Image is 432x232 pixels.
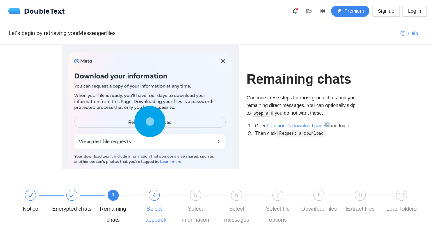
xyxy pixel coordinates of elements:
[11,190,52,214] div: Notice
[303,6,314,17] button: folder-open
[346,203,375,214] div: Extract files
[111,192,114,198] span: 3
[69,192,75,198] span: check
[331,6,369,17] button: thunderboltPremium
[277,130,325,137] code: Request a download
[318,192,321,198] span: 8
[402,6,427,17] button: Log in
[381,190,421,214] div: 10Load folders
[176,190,217,225] div: 5Select information
[267,123,330,128] a: Facebook's download page↗
[23,203,38,214] div: Notice
[252,110,270,117] code: Step 9
[290,8,300,14] span: bell
[9,29,395,38] div: Let's begin by retrieving your Messenger files
[400,31,405,36] span: question-circle
[395,28,423,39] button: question-circleHelp
[254,122,371,129] li: Open and log in.
[386,203,417,214] div: Load folders
[337,9,342,14] span: thunderbolt
[290,6,301,17] button: bell
[8,8,65,14] a: logoDoubleText
[344,7,364,15] span: Premium
[134,203,174,225] div: Select Facebook
[408,30,418,37] span: Help
[93,203,133,225] div: Remaining chats
[258,190,299,225] div: 7Select file options
[301,203,337,214] div: Download files
[217,190,258,225] div: 6Select messages
[372,6,399,17] button: Sign up
[93,190,134,225] div: 3Remaining chats
[359,192,362,198] span: 9
[52,190,93,214] div: Encrypted chats
[176,203,215,225] div: Select information
[408,7,421,15] span: Log in
[304,8,314,14] span: folder-open
[217,203,256,225] div: Select messages
[247,71,371,87] h1: Remaining chats
[254,129,371,137] li: Then click
[153,192,156,198] span: 4
[340,190,381,214] div: 9Extract files
[235,192,238,198] span: 6
[52,203,92,214] div: Encrypted chats
[194,192,197,198] span: 5
[318,8,328,14] span: appstore
[299,190,340,214] div: 8Download files
[276,192,279,198] span: 7
[134,190,176,225] div: 4Select Facebook
[398,192,405,198] span: 10
[325,122,330,126] sup: ↗
[8,8,65,14] div: DoubleText
[258,203,298,225] div: Select file options
[247,94,371,117] p: Continue these steps for most group chats and your remaining direct messages. You can optionally ...
[8,8,24,14] img: logo
[28,192,33,198] span: check
[317,6,328,17] button: appstore
[378,7,394,15] span: Sign up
